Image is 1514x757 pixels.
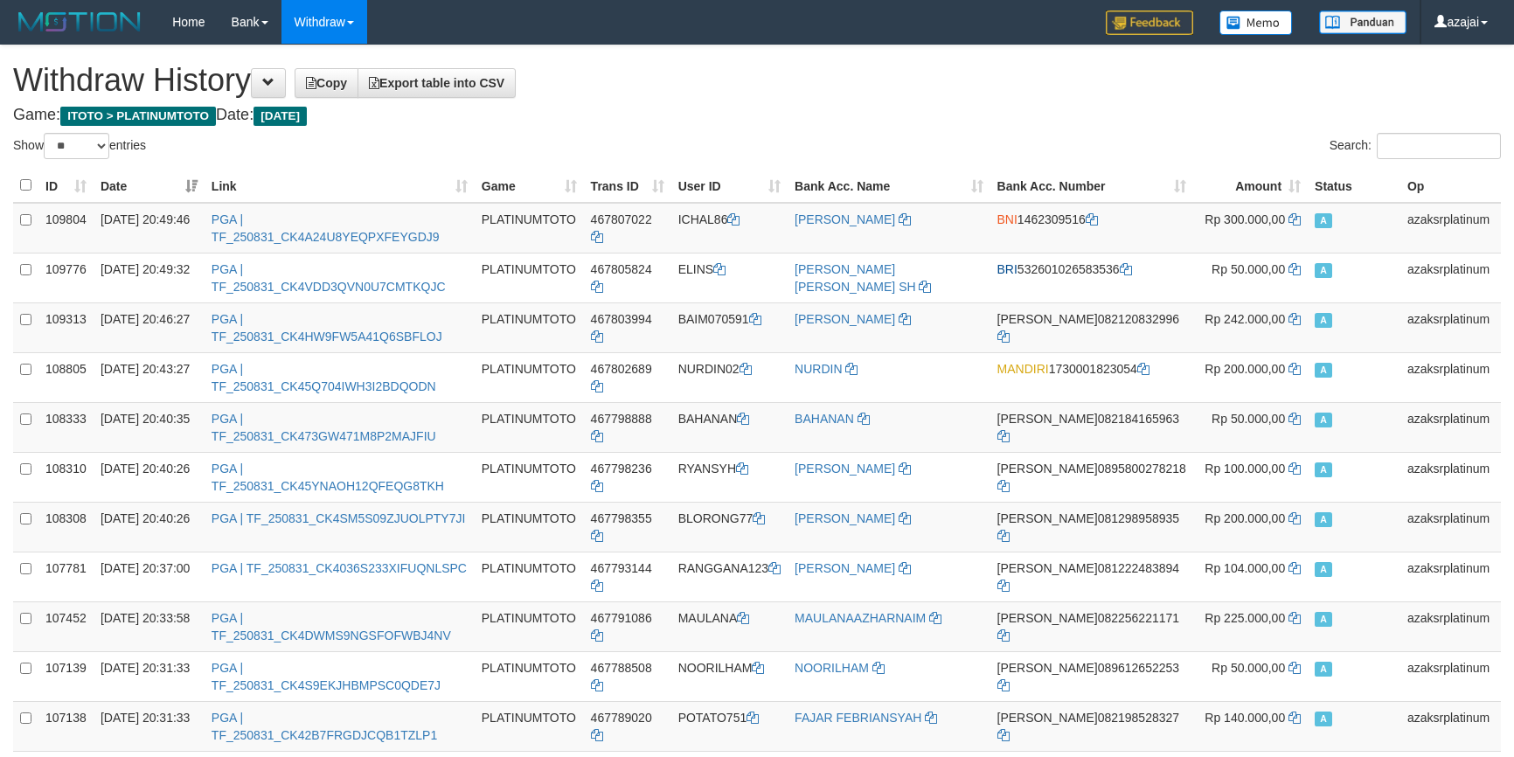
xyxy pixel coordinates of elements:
[1205,711,1285,725] span: Rp 140.000,00
[1315,512,1332,527] span: Approved - Marked by azaksrplatinum
[671,651,788,701] td: NOORILHAM
[1315,462,1332,477] span: Approved - Marked by azaksrplatinum
[584,601,671,651] td: 467791086
[1315,313,1332,328] span: Approved - Marked by azaksrplatinum
[584,651,671,701] td: 467788508
[212,611,451,642] a: PGA | TF_250831_CK4DWMS9NGSFOFWBJ4NV
[1315,612,1332,627] span: Approved - Marked by azaksrplatinum
[212,262,446,294] a: PGA | TF_250831_CK4VDD3QVN0U7CMTKQJC
[1212,661,1285,675] span: Rp 50.000,00
[94,302,205,352] td: [DATE] 20:46:27
[990,552,1193,601] td: 081222483894
[990,502,1193,552] td: 081298958935
[475,253,584,302] td: PLATINUMTOTO
[38,253,94,302] td: 109776
[94,552,205,601] td: [DATE] 20:37:00
[584,203,671,253] td: 467807022
[671,352,788,402] td: NURDIN02
[475,452,584,502] td: PLATINUMTOTO
[671,253,788,302] td: ELINS
[1315,363,1332,378] span: Approved - Marked by azaksrplatinum
[990,253,1193,302] td: 532601026583536
[795,362,842,376] a: NURDIN
[795,611,926,625] a: MAULANAAZHARNAIM
[94,169,205,203] th: Date: activate to sort column ascending
[997,212,1017,226] span: BNI
[990,452,1193,502] td: 0895800278218
[94,203,205,253] td: [DATE] 20:49:46
[94,502,205,552] td: [DATE] 20:40:26
[38,352,94,402] td: 108805
[475,302,584,352] td: PLATINUMTOTO
[788,169,990,203] th: Bank Acc. Name: activate to sort column ascending
[584,302,671,352] td: 467803994
[997,412,1098,426] span: [PERSON_NAME]
[795,212,895,226] a: [PERSON_NAME]
[1330,133,1501,159] label: Search:
[997,511,1098,525] span: [PERSON_NAME]
[671,452,788,502] td: RYANSYH
[1212,262,1285,276] span: Rp 50.000,00
[60,107,216,126] span: ITOTO > PLATINUMTOTO
[1193,169,1308,203] th: Amount: activate to sort column ascending
[795,661,869,675] a: NOORILHAM
[253,107,307,126] span: [DATE]
[997,561,1098,575] span: [PERSON_NAME]
[212,362,436,393] a: PGA | TF_250831_CK45Q704IWH3I2BDQODN
[38,203,94,253] td: 109804
[1400,352,1501,402] td: azaksrplatinum
[94,402,205,452] td: [DATE] 20:40:35
[94,352,205,402] td: [DATE] 20:43:27
[212,711,437,742] a: PGA | TF_250831_CK42B7FRGDJCQB1TZLP1
[997,711,1098,725] span: [PERSON_NAME]
[1400,402,1501,452] td: azaksrplatinum
[94,651,205,701] td: [DATE] 20:31:33
[1315,413,1332,427] span: Approved - Marked by azaksrplatinum
[1400,502,1501,552] td: azaksrplatinum
[671,302,788,352] td: BAIM070591
[990,302,1193,352] td: 082120832996
[1400,302,1501,352] td: azaksrplatinum
[1400,169,1501,203] th: Op
[1315,712,1332,726] span: Approved - Marked by azaksrplatinum
[997,312,1098,326] span: [PERSON_NAME]
[1400,701,1501,751] td: azaksrplatinum
[1205,611,1285,625] span: Rp 225.000,00
[997,611,1098,625] span: [PERSON_NAME]
[997,362,1049,376] span: MANDIRI
[990,203,1193,253] td: 1462309516
[475,701,584,751] td: PLATINUMTOTO
[38,502,94,552] td: 108308
[38,452,94,502] td: 108310
[13,133,146,159] label: Show entries
[671,203,788,253] td: ICHAL86
[475,402,584,452] td: PLATINUMTOTO
[1315,662,1332,677] span: Approved - Marked by azaksrplatinum
[94,601,205,651] td: [DATE] 20:33:58
[1400,452,1501,502] td: azaksrplatinum
[306,76,347,90] span: Copy
[94,701,205,751] td: [DATE] 20:31:33
[13,63,1501,98] h1: Withdraw History
[212,462,444,493] a: PGA | TF_250831_CK45YNAOH12QFEQG8TKH
[997,462,1098,476] span: [PERSON_NAME]
[1205,312,1285,326] span: Rp 242.000,00
[1315,213,1332,228] span: Approved - Marked by azaksrplatinum
[671,701,788,751] td: POTATO751
[990,169,1193,203] th: Bank Acc. Number: activate to sort column ascending
[671,601,788,651] td: MAULANA
[584,352,671,402] td: 467802689
[1205,511,1285,525] span: Rp 200.000,00
[38,169,94,203] th: ID: activate to sort column ascending
[1400,552,1501,601] td: azaksrplatinum
[94,253,205,302] td: [DATE] 20:49:32
[369,76,504,90] span: Export table into CSV
[1219,10,1293,35] img: Button%20Memo.svg
[584,253,671,302] td: 467805824
[671,552,788,601] td: RANGGANA123
[1308,169,1400,203] th: Status
[1400,601,1501,651] td: azaksrplatinum
[1315,263,1332,278] span: Approved - Marked by azaksrplatinum
[212,312,442,344] a: PGA | TF_250831_CK4HW9FW5A41Q6SBFLOJ
[990,701,1193,751] td: 082198528327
